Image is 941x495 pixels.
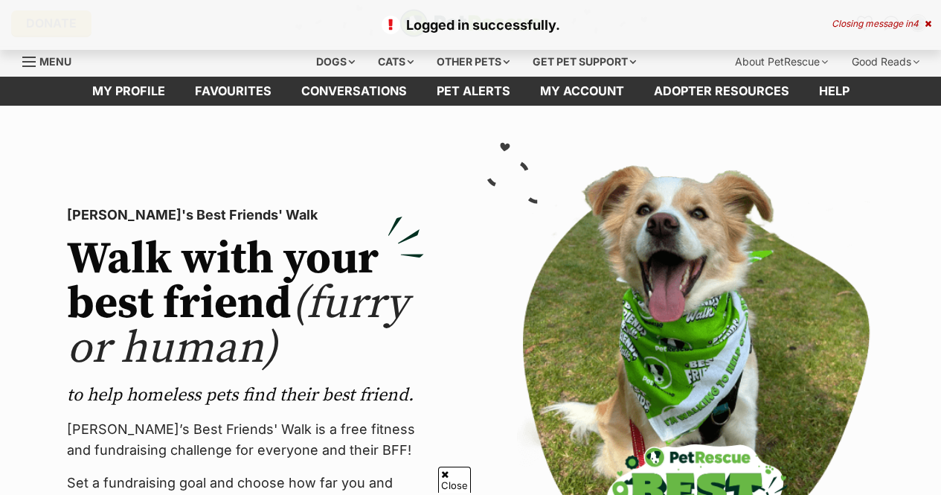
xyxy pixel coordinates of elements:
span: Close [438,467,471,493]
p: [PERSON_NAME]’s Best Friends' Walk is a free fitness and fundraising challenge for everyone and t... [67,419,424,461]
p: to help homeless pets find their best friend. [67,383,424,407]
h2: Walk with your best friend [67,237,424,371]
a: Help [804,77,864,106]
div: Get pet support [522,47,646,77]
p: [PERSON_NAME]'s Best Friends' Walk [67,205,424,226]
div: Other pets [426,47,520,77]
a: Adopter resources [639,77,804,106]
div: Dogs [306,47,365,77]
span: Menu [39,55,71,68]
div: About PetRescue [725,47,838,77]
a: Pet alerts [422,77,525,106]
a: My account [525,77,639,106]
div: Good Reads [841,47,930,77]
span: (furry or human) [67,276,408,377]
a: My profile [77,77,180,106]
a: Favourites [180,77,286,106]
div: Cats [367,47,424,77]
a: conversations [286,77,422,106]
a: Menu [22,47,82,74]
